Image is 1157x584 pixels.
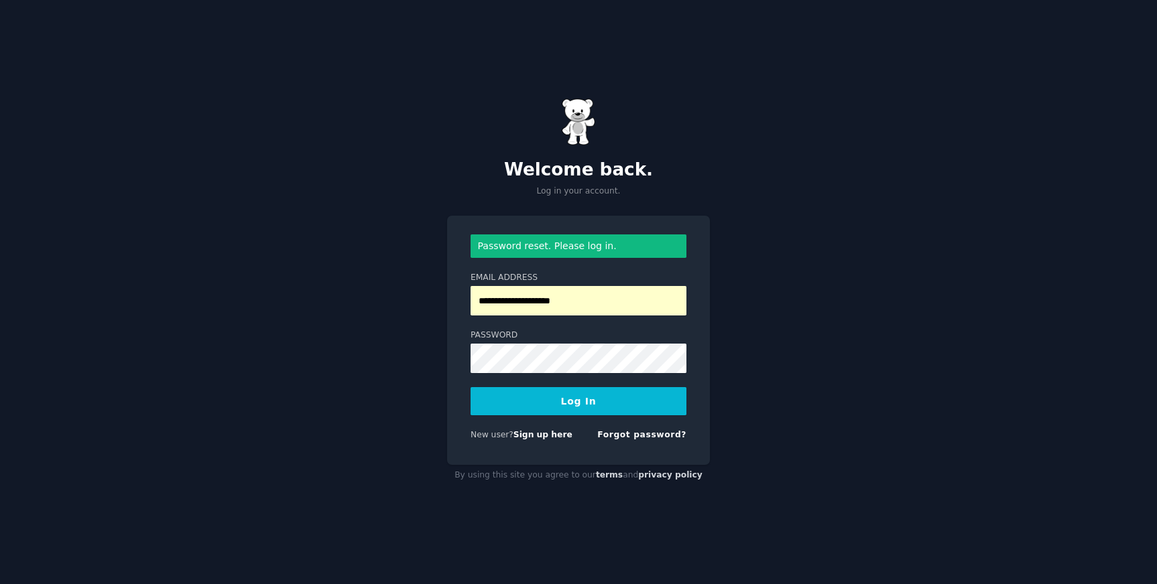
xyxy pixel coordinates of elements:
[597,430,686,439] a: Forgot password?
[596,470,623,480] a: terms
[638,470,703,480] a: privacy policy
[447,159,710,181] h2: Welcome back.
[447,465,710,486] div: By using this site you agree to our and
[471,430,513,439] span: New user?
[447,186,710,198] p: Log in your account.
[471,272,686,284] label: Email Address
[562,98,595,145] img: Gummy Bear
[471,234,686,258] div: Password reset. Please log in.
[513,430,572,439] a: Sign up here
[471,387,686,415] button: Log In
[471,330,686,342] label: Password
